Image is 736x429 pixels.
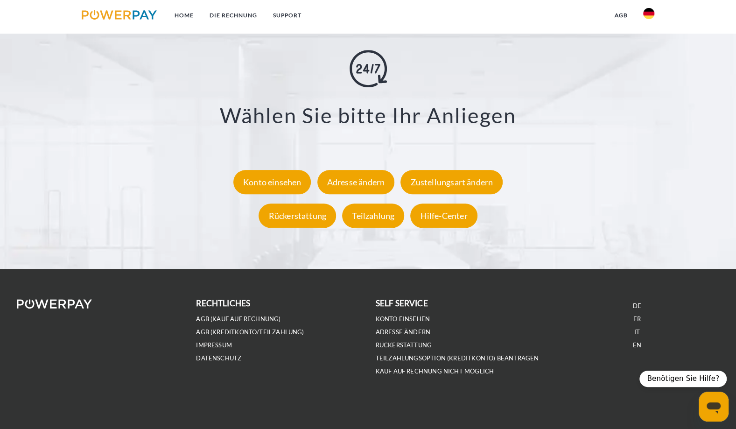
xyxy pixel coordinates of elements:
iframe: Schaltfläche zum Öffnen des Messaging-Fensters; Konversation läuft [699,392,729,422]
div: Teilzahlung [342,204,404,228]
a: Konto einsehen [376,315,430,323]
a: Hilfe-Center [408,211,479,221]
h3: Wählen Sie bitte Ihr Anliegen [49,102,687,128]
a: AGB (Kreditkonto/Teilzahlung) [196,328,304,336]
div: Rückerstattung [259,204,336,228]
a: IMPRESSUM [196,341,232,349]
a: IT [634,328,640,336]
a: AGB (Kauf auf Rechnung) [196,315,280,323]
a: Teilzahlung [340,211,407,221]
a: Rückerstattung [256,211,338,221]
a: Adresse ändern [315,177,397,187]
a: EN [633,341,641,349]
div: Adresse ändern [317,170,395,194]
a: Kauf auf Rechnung nicht möglich [376,367,494,375]
b: self service [376,298,428,308]
div: Zustellungsart ändern [400,170,503,194]
a: DATENSCHUTZ [196,354,241,362]
b: rechtliches [196,298,250,308]
a: DE [633,302,641,310]
a: FR [633,315,640,323]
div: Hilfe-Center [410,204,477,228]
img: online-shopping.svg [350,50,387,87]
a: Adresse ändern [376,328,431,336]
a: Home [167,7,202,24]
div: Konto einsehen [233,170,311,194]
a: Rückerstattung [376,341,432,349]
a: Teilzahlungsoption (KREDITKONTO) beantragen [376,354,539,362]
a: DIE RECHNUNG [202,7,265,24]
img: logo-powerpay-white.svg [17,299,92,309]
a: SUPPORT [265,7,309,24]
div: Benötigen Sie Hilfe? [639,371,727,387]
a: Konto einsehen [231,177,314,187]
img: logo-powerpay.svg [82,10,157,20]
a: Zustellungsart ändern [398,177,505,187]
a: agb [606,7,635,24]
img: de [643,8,654,19]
